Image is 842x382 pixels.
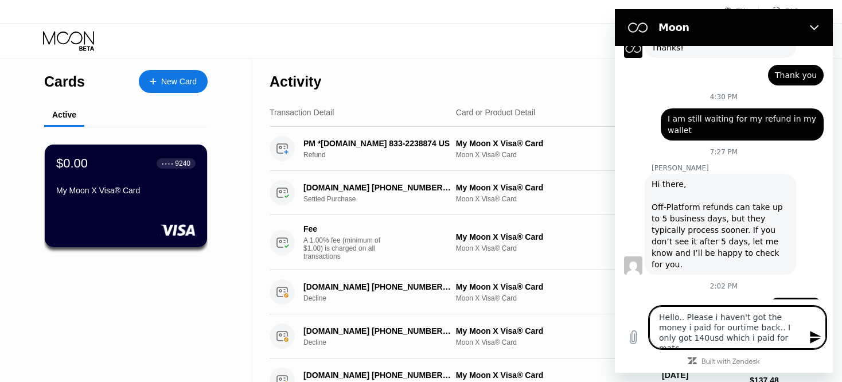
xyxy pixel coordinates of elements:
div: EN [724,6,759,17]
div: Transaction Detail [270,108,334,117]
div: [DATE] [662,371,740,380]
div: [DOMAIN_NAME] [PHONE_NUMBER] USDeclineMy Moon X Visa® CardMoon X Visa® Card[DATE]8:15 PM$137.48 [270,270,799,314]
div: Activity [270,73,321,90]
div: Moon X Visa® Card [456,244,653,252]
div: Card or Product Detail [456,108,536,117]
div: New Card [161,77,197,87]
div: My Moon X Visa® Card [456,371,653,380]
div: [DOMAIN_NAME] [PHONE_NUMBER] US [303,371,451,380]
div: $0.00● ● ● ●9240My Moon X Visa® Card [45,145,207,247]
div: Decline [303,294,463,302]
div: Active [52,110,76,119]
div: ● ● ● ● [162,162,173,165]
div: [DOMAIN_NAME] [PHONE_NUMBER] US [303,326,451,336]
div: Decline [303,338,463,346]
div: FAQ [759,6,799,17]
div: 9240 [175,159,190,167]
div: [DOMAIN_NAME] [PHONE_NUMBER] US [303,282,451,291]
div: [DOMAIN_NAME] [PHONE_NUMBER] USSettled PurchaseMy Moon X Visa® CardMoon X Visa® Card[DATE]8:16 PM... [270,171,799,215]
div: My Moon X Visa® Card [456,326,653,336]
div: My Moon X Visa® Card [456,232,653,241]
div: A 1.00% fee (minimum of $1.00) is charged on all transactions [303,236,389,260]
div: My Moon X Visa® Card [456,183,653,192]
div: Moon X Visa® Card [456,151,653,159]
div: Settled Purchase [303,195,463,203]
div: FAQ [785,7,799,15]
div: Cards [44,73,85,90]
div: $0.00 [56,156,88,171]
div: My Moon X Visa® Card [56,186,196,195]
div: My Moon X Visa® Card [456,282,653,291]
div: Fee [303,224,384,233]
div: [DOMAIN_NAME] [PHONE_NUMBER] US [303,183,451,192]
div: Moon X Visa® Card [456,338,653,346]
div: PM *[DOMAIN_NAME] 833-2238874 US [303,139,451,148]
div: New Card [139,70,208,93]
iframe: Messaging window [615,9,833,373]
div: Moon X Visa® Card [456,294,653,302]
div: Moon X Visa® Card [456,195,653,203]
div: Refund [303,151,463,159]
div: [DOMAIN_NAME] [PHONE_NUMBER] USDeclineMy Moon X Visa® CardMoon X Visa® Card[DATE]8:13 PM$137.48 [270,314,799,358]
div: My Moon X Visa® Card [456,139,653,148]
div: PM *[DOMAIN_NAME] 833-2238874 USRefundMy Moon X Visa® CardMoon X Visa® Card[DATE]11:36 PM$96.93 [270,127,799,171]
div: FeeA 1.00% fee (minimum of $1.00) is charged on all transactionsMy Moon X Visa® CardMoon X Visa® ... [270,215,799,270]
div: EN [736,7,746,15]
